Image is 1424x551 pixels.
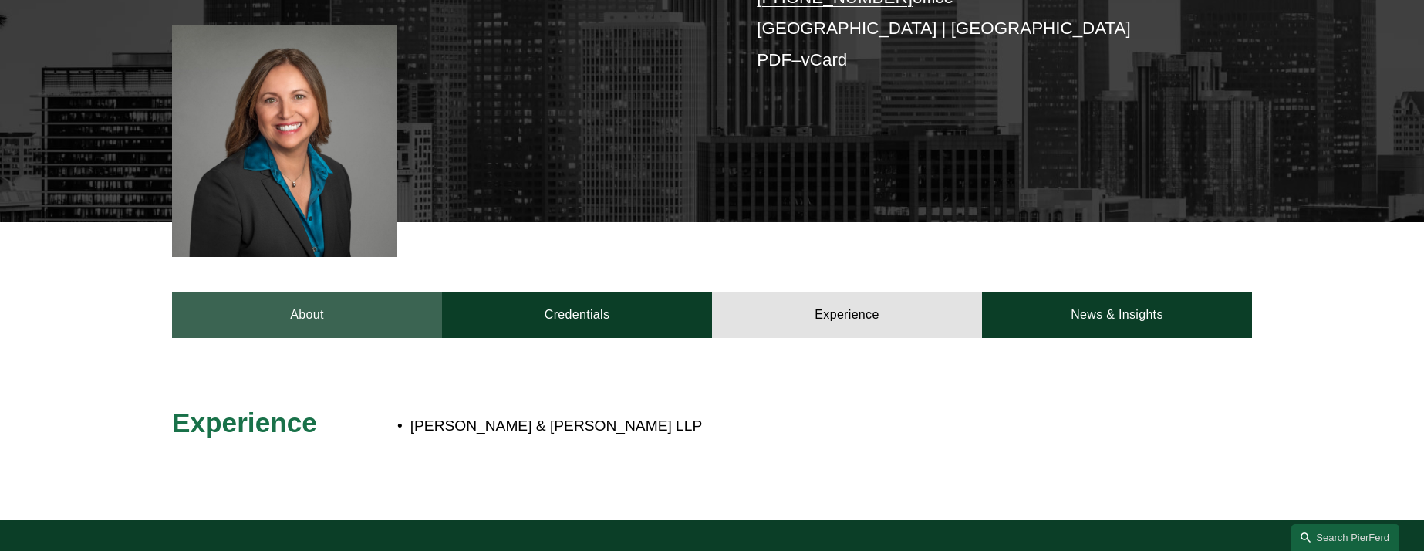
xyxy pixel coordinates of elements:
[757,50,791,69] a: PDF
[712,292,982,338] a: Experience
[801,50,848,69] a: vCard
[410,413,1117,440] p: [PERSON_NAME] & [PERSON_NAME] LLP
[982,292,1252,338] a: News & Insights
[172,292,442,338] a: About
[1291,524,1399,551] a: Search this site
[442,292,712,338] a: Credentials
[172,407,317,438] span: Experience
